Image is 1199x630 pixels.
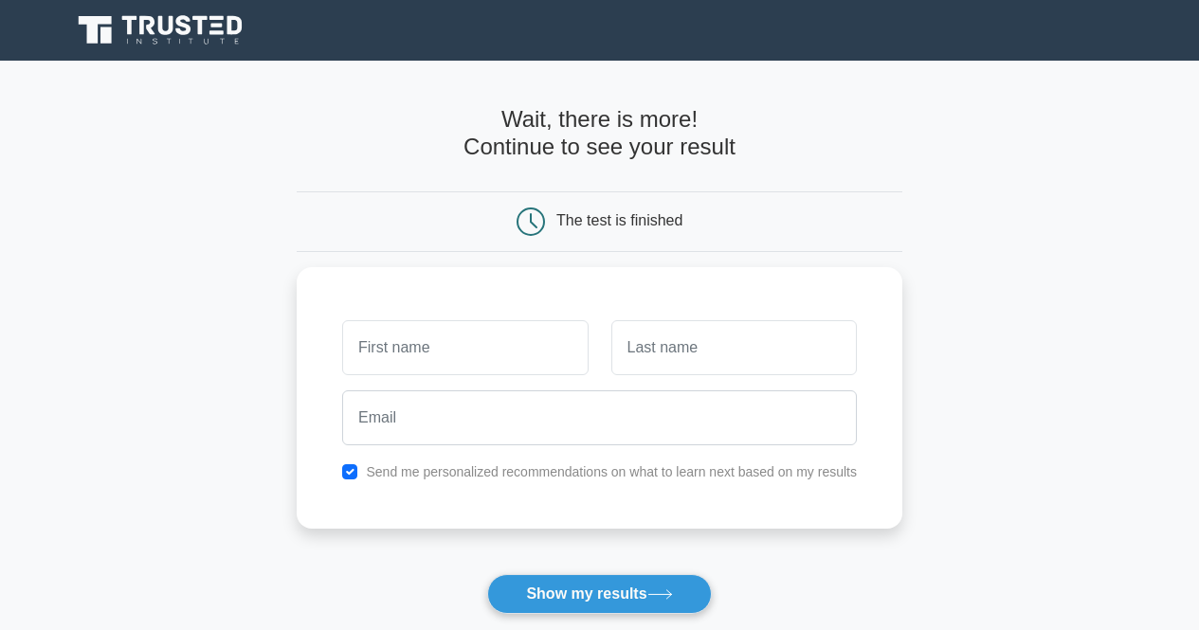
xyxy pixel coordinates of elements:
label: Send me personalized recommendations on what to learn next based on my results [366,464,857,479]
div: The test is finished [556,212,682,228]
button: Show my results [487,574,711,614]
input: Email [342,390,857,445]
input: Last name [611,320,857,375]
h4: Wait, there is more! Continue to see your result [297,106,902,161]
input: First name [342,320,588,375]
